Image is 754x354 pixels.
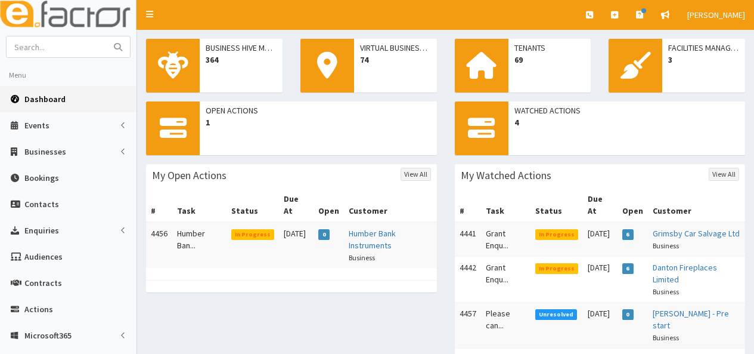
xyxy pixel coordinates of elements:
span: Unresolved [535,309,578,320]
th: Due At [279,188,314,222]
h3: My Watched Actions [461,170,551,181]
th: Open [618,188,648,222]
th: Status [226,188,280,222]
span: Tenants [514,42,585,54]
small: Business [653,241,679,250]
a: View All [401,168,431,181]
th: Customer [648,188,745,222]
span: 69 [514,54,585,66]
td: [DATE] [279,222,314,268]
span: Bookings [24,173,59,183]
span: Virtual Business Addresses [360,42,431,54]
span: Contracts [24,278,62,288]
th: Due At [583,188,618,222]
a: [PERSON_NAME] - Pre start [653,308,729,331]
th: Task [172,188,226,222]
span: 1 [206,116,431,128]
a: View All [709,168,739,181]
span: Microsoft365 [24,330,72,341]
span: 4 [514,116,740,128]
span: Enquiries [24,225,59,236]
span: Audiences [24,251,63,262]
th: Open [314,188,344,222]
th: Task [481,188,530,222]
span: 0 [622,309,634,320]
td: 4442 [455,257,481,303]
span: Dashboard [24,94,66,104]
a: Grimsby Car Salvage Ltd [653,228,740,239]
a: Danton Fireplaces Limited [653,262,717,285]
td: [DATE] [583,303,618,349]
td: Please can... [481,303,530,349]
td: 4457 [455,303,481,349]
span: Open Actions [206,104,431,116]
span: Actions [24,304,53,315]
span: 6 [622,229,634,240]
small: Business [653,333,679,342]
small: Business [349,253,375,262]
td: [DATE] [583,257,618,303]
h3: My Open Actions [152,170,226,181]
td: Grant Enqu... [481,222,530,257]
span: Contacts [24,199,59,210]
td: Humber Ban... [172,222,226,268]
th: Customer [344,188,436,222]
th: Status [530,188,584,222]
span: 3 [668,54,739,66]
td: 4456 [146,222,172,268]
a: Humber Bank Instruments [349,228,396,251]
span: In Progress [231,229,275,240]
span: Facilities Management [668,42,739,54]
span: Watched Actions [514,104,740,116]
span: 74 [360,54,431,66]
small: Business [653,287,679,296]
span: In Progress [535,263,579,274]
span: 6 [622,263,634,274]
span: Businesses [24,146,66,157]
span: 0 [318,229,330,240]
td: 4441 [455,222,481,257]
td: Grant Enqu... [481,257,530,303]
th: # [455,188,481,222]
input: Search... [7,36,107,57]
span: [PERSON_NAME] [687,10,745,20]
th: # [146,188,172,222]
td: [DATE] [583,222,618,257]
span: Business Hive Members [206,42,277,54]
span: In Progress [535,229,579,240]
span: 364 [206,54,277,66]
span: Events [24,120,49,131]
